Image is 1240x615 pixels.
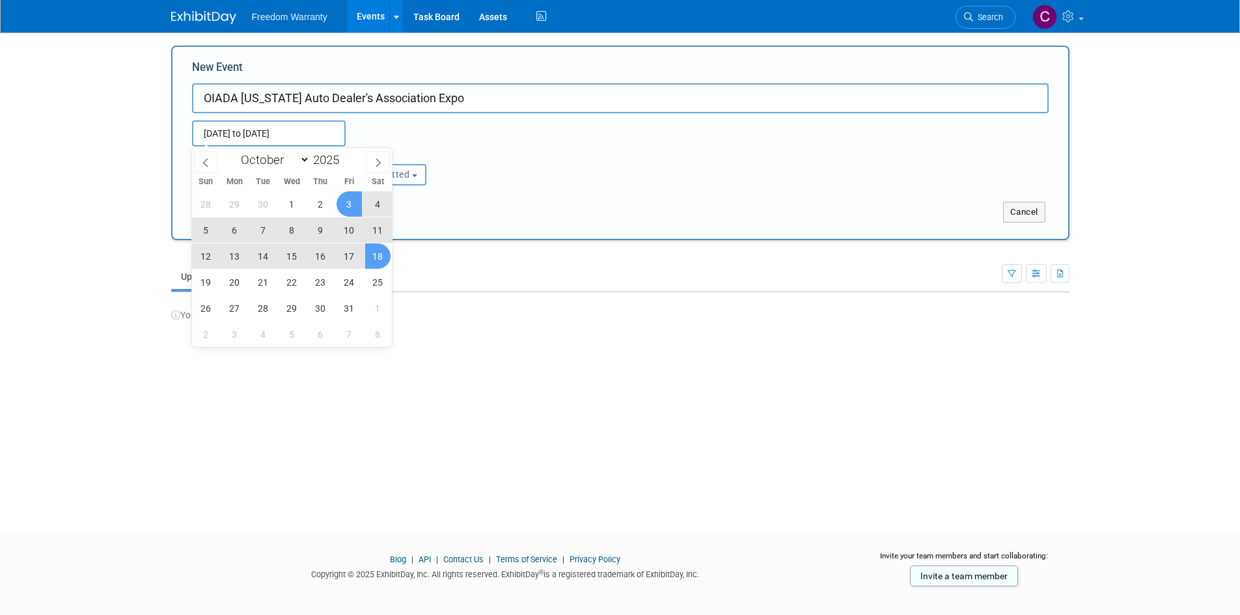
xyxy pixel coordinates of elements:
[365,295,391,321] span: November 1, 2025
[859,551,1069,570] div: Invite your team members and start collaborating:
[308,321,333,347] span: November 6, 2025
[222,217,247,243] span: October 6, 2025
[956,6,1015,29] a: Search
[192,120,346,146] input: Start Date - End Date
[171,310,303,320] span: You have no upcoming events.
[192,83,1049,113] input: Name of Trade Show / Conference
[192,146,318,163] div: Attendance / Format:
[308,191,333,217] span: October 2, 2025
[279,321,305,347] span: November 5, 2025
[251,191,276,217] span: September 30, 2025
[337,295,362,321] span: October 31, 2025
[306,178,335,186] span: Thu
[279,269,305,295] span: October 22, 2025
[222,295,247,321] span: October 27, 2025
[193,269,219,295] span: October 19, 2025
[365,243,391,269] span: October 18, 2025
[390,554,406,564] a: Blog
[308,295,333,321] span: October 30, 2025
[365,269,391,295] span: October 25, 2025
[193,243,219,269] span: October 12, 2025
[308,269,333,295] span: October 23, 2025
[251,269,276,295] span: October 21, 2025
[337,269,362,295] span: October 24, 2025
[337,321,362,347] span: November 7, 2025
[171,566,840,581] div: Copyright © 2025 ExhibitDay, Inc. All rights reserved. ExhibitDay is a registered trademark of Ex...
[308,243,333,269] span: October 16, 2025
[171,264,232,289] a: Upcoming
[338,146,464,163] div: Participation:
[222,191,247,217] span: September 29, 2025
[251,321,276,347] span: November 4, 2025
[310,152,349,167] input: Year
[337,217,362,243] span: October 10, 2025
[910,566,1018,586] a: Invite a team member
[279,295,305,321] span: October 29, 2025
[222,321,247,347] span: November 3, 2025
[279,217,305,243] span: October 8, 2025
[433,554,441,564] span: |
[220,178,249,186] span: Mon
[222,269,247,295] span: October 20, 2025
[365,217,391,243] span: October 11, 2025
[279,191,305,217] span: October 1, 2025
[193,295,219,321] span: October 26, 2025
[496,554,557,564] a: Terms of Service
[192,60,243,80] label: New Event
[249,178,277,186] span: Tue
[363,178,392,186] span: Sat
[335,178,363,186] span: Fri
[443,554,484,564] a: Contact Us
[171,11,236,24] img: ExhibitDay
[193,321,219,347] span: November 2, 2025
[277,178,306,186] span: Wed
[337,191,362,217] span: October 3, 2025
[251,243,276,269] span: October 14, 2025
[251,295,276,321] span: October 28, 2025
[365,191,391,217] span: October 4, 2025
[235,152,310,168] select: Month
[193,217,219,243] span: October 5, 2025
[973,12,1003,22] span: Search
[193,191,219,217] span: September 28, 2025
[419,554,431,564] a: API
[337,243,362,269] span: October 17, 2025
[308,217,333,243] span: October 9, 2025
[192,178,221,186] span: Sun
[570,554,620,564] a: Privacy Policy
[408,554,417,564] span: |
[539,569,544,576] sup: ®
[279,243,305,269] span: October 15, 2025
[222,243,247,269] span: October 13, 2025
[486,554,494,564] span: |
[365,321,391,347] span: November 8, 2025
[252,12,327,22] span: Freedom Warranty
[1003,202,1045,223] button: Cancel
[1032,5,1057,29] img: Conor Delaney
[559,554,568,564] span: |
[251,217,276,243] span: October 7, 2025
